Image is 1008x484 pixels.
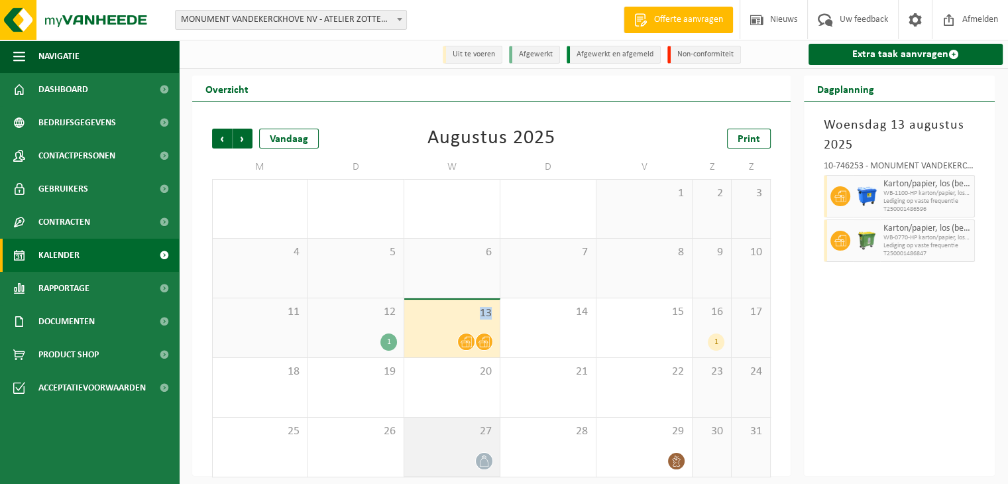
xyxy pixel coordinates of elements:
[38,272,89,305] span: Rapportage
[38,40,80,73] span: Navigatie
[38,206,90,239] span: Contracten
[509,46,560,64] li: Afgewerkt
[38,172,88,206] span: Gebruikers
[738,305,763,320] span: 17
[603,424,685,439] span: 29
[315,424,397,439] span: 26
[315,245,397,260] span: 5
[883,242,971,250] span: Lediging op vaste frequentie
[38,338,99,371] span: Product Shop
[738,365,763,379] span: 24
[212,155,308,179] td: M
[738,424,763,439] span: 31
[175,10,407,30] span: MONUMENT VANDEKERCKHOVE NV - ATELIER ZOTTEGEM - ZOTTEGEM
[603,186,685,201] span: 1
[596,155,693,179] td: V
[192,76,262,101] h2: Overzicht
[824,162,975,175] div: 10-746253 - MONUMENT VANDEKERCKHOVE NV - ATELIER ZOTTEGEM - ZOTTEGEM
[667,46,741,64] li: Non-conformiteit
[411,424,493,439] span: 27
[507,305,589,320] span: 14
[738,245,763,260] span: 10
[603,305,685,320] span: 15
[380,333,397,351] div: 1
[219,245,301,260] span: 4
[507,424,589,439] span: 28
[883,234,971,242] span: WB-0770-HP karton/papier, los (bedrijven)
[411,365,493,379] span: 20
[219,424,301,439] span: 25
[507,245,589,260] span: 7
[567,46,661,64] li: Afgewerkt en afgemeld
[824,115,975,155] h3: Woensdag 13 augustus 2025
[883,206,971,213] span: T250001486596
[315,305,397,320] span: 12
[38,239,80,272] span: Kalender
[624,7,733,33] a: Offerte aanvragen
[738,186,763,201] span: 3
[259,129,319,149] div: Vandaag
[804,76,887,101] h2: Dagplanning
[404,155,500,179] td: W
[727,129,771,149] a: Print
[38,371,146,404] span: Acceptatievoorwaarden
[883,223,971,234] span: Karton/papier, los (bedrijven)
[857,231,877,251] img: WB-0770-HPE-GN-50
[809,44,1003,65] a: Extra taak aanvragen
[699,305,724,320] span: 16
[411,245,493,260] span: 6
[883,179,971,190] span: Karton/papier, los (bedrijven)
[693,155,732,179] td: Z
[699,186,724,201] span: 2
[411,306,493,321] span: 13
[651,13,726,27] span: Offerte aanvragen
[699,245,724,260] span: 9
[699,424,724,439] span: 30
[315,365,397,379] span: 19
[38,139,115,172] span: Contactpersonen
[857,186,877,206] img: WB-1100-HPE-BE-01
[427,129,555,149] div: Augustus 2025
[708,333,724,351] div: 1
[699,365,724,379] span: 23
[443,46,502,64] li: Uit te voeren
[603,365,685,379] span: 22
[308,155,404,179] td: D
[883,198,971,206] span: Lediging op vaste frequentie
[38,73,88,106] span: Dashboard
[212,129,232,149] span: Vorige
[507,365,589,379] span: 21
[219,365,301,379] span: 18
[603,245,685,260] span: 8
[176,11,406,29] span: MONUMENT VANDEKERCKHOVE NV - ATELIER ZOTTEGEM - ZOTTEGEM
[883,250,971,258] span: T250001486847
[38,106,116,139] span: Bedrijfsgegevens
[38,305,95,338] span: Documenten
[732,155,771,179] td: Z
[233,129,252,149] span: Volgende
[219,305,301,320] span: 11
[883,190,971,198] span: WB-1100-HP karton/papier, los (bedrijven)
[500,155,596,179] td: D
[738,134,760,145] span: Print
